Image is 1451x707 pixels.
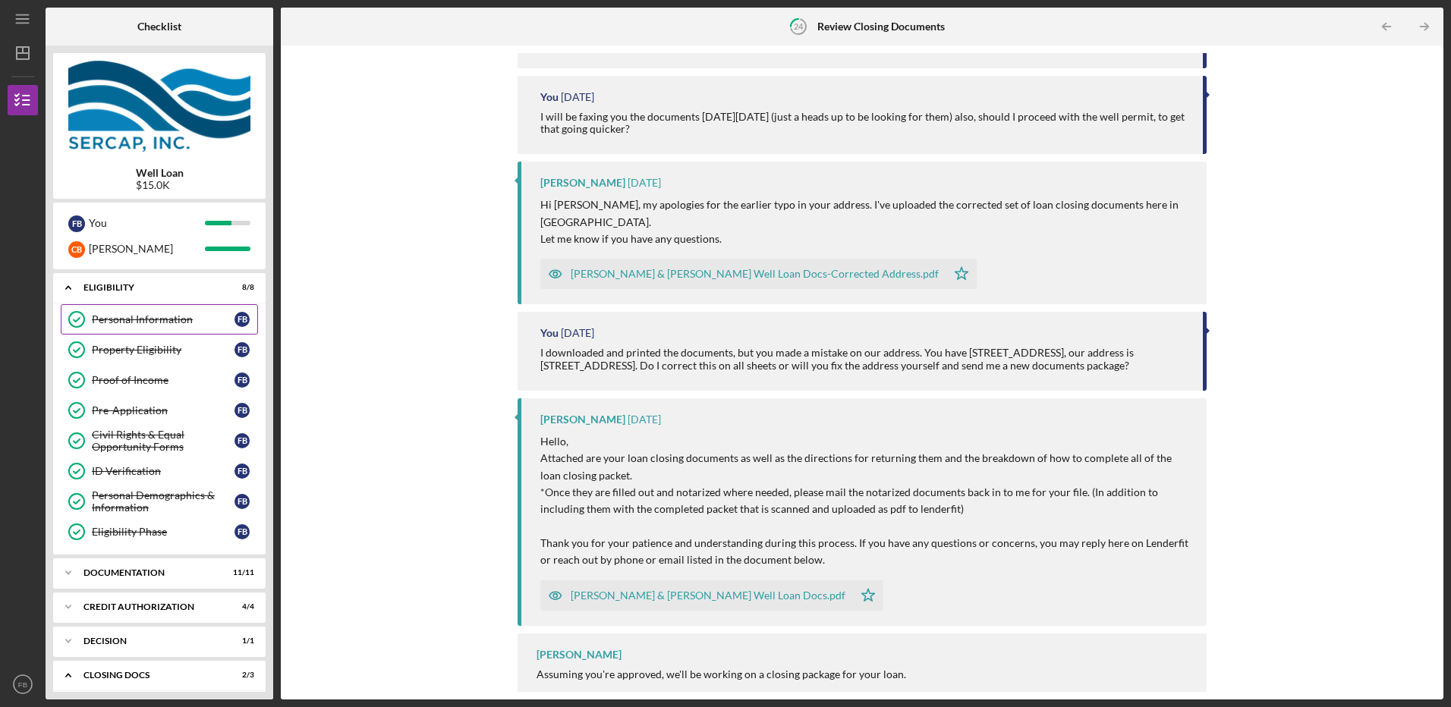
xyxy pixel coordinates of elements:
[540,413,625,426] div: [PERSON_NAME]
[540,535,1191,569] p: Thank you for your patience and understanding during this process. If you have any questions or c...
[234,524,250,539] div: F B
[234,463,250,479] div: F B
[53,61,266,152] img: Product logo
[92,404,234,416] div: Pre-Application
[234,342,250,357] div: F B
[540,231,1191,247] p: Let me know if you have any questions.
[537,649,622,661] div: [PERSON_NAME]
[61,395,258,426] a: Pre-ApplicationFB
[571,268,939,280] div: [PERSON_NAME] & [PERSON_NAME] Well Loan Docs-Corrected Address.pdf
[234,403,250,418] div: F B
[89,236,205,262] div: [PERSON_NAME]
[61,426,258,456] a: Civil Rights & Equal Opportunity FormsFB
[540,177,625,189] div: [PERSON_NAME]
[561,91,594,103] time: 2025-08-14 00:57
[227,283,254,292] div: 8 / 8
[540,259,977,289] button: [PERSON_NAME] & [PERSON_NAME] Well Loan Docs-Corrected Address.pdf
[136,167,184,179] b: Well Loan
[540,450,1191,484] p: Attached are your loan closing documents as well as the directions for returning them and the bre...
[18,680,27,689] text: FB
[83,636,216,646] div: Decision
[234,312,250,327] div: F B
[540,580,883,611] button: [PERSON_NAME] & [PERSON_NAME] Well Loan Docs.pdf
[540,91,559,103] div: You
[61,517,258,547] a: Eligibility PhaseFB
[83,602,216,611] div: CREDIT AUTHORIZATION
[227,636,254,646] div: 1 / 1
[92,344,234,356] div: Property Eligibility
[83,568,216,577] div: Documentation
[61,456,258,486] a: ID VerificationFB
[89,210,205,236] div: You
[540,196,1191,231] p: Hi [PERSON_NAME], my apologies for the earlier typo in your address. I've uploaded the corrected ...
[234,372,250,388] div: F B
[540,484,1191,518] p: *Once they are filled out and notarized where needed, please mail the notarized documents back in...
[83,671,216,680] div: CLOSING DOCS
[234,494,250,509] div: F B
[540,433,1191,450] p: Hello,
[136,179,184,191] div: $15.0K
[83,283,216,292] div: Eligibility
[92,313,234,325] div: Personal Information
[227,602,254,611] div: 4 / 4
[68,241,85,258] div: C B
[628,413,661,426] time: 2025-08-06 20:28
[227,671,254,680] div: 2 / 3
[540,327,559,339] div: You
[817,20,945,33] b: Review Closing Documents
[628,177,661,189] time: 2025-08-12 15:46
[8,669,38,699] button: FB
[234,433,250,448] div: F B
[794,21,804,31] tspan: 24
[540,111,1187,135] div: I will be faxing you the documents [DATE][DATE] (just a heads up to be looking for them) also, sh...
[61,335,258,365] a: Property EligibilityFB
[92,465,234,477] div: ID Verification
[227,568,254,577] div: 11 / 11
[61,486,258,517] a: Personal Demographics & InformationFB
[561,327,594,339] time: 2025-08-10 01:12
[61,365,258,395] a: Proof of IncomeFB
[537,668,1038,680] div: Assuming you're approved, we'll be working on a closing package for your loan.
[571,589,845,602] div: [PERSON_NAME] & [PERSON_NAME] Well Loan Docs.pdf
[92,489,234,514] div: Personal Demographics & Information
[68,215,85,232] div: F B
[92,429,234,453] div: Civil Rights & Equal Opportunity Forms
[540,347,1187,371] div: I downloaded and printed the documents, but you made a mistake on our address. You have [STREET_A...
[137,20,181,33] b: Checklist
[92,374,234,386] div: Proof of Income
[92,526,234,538] div: Eligibility Phase
[61,304,258,335] a: Personal InformationFB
